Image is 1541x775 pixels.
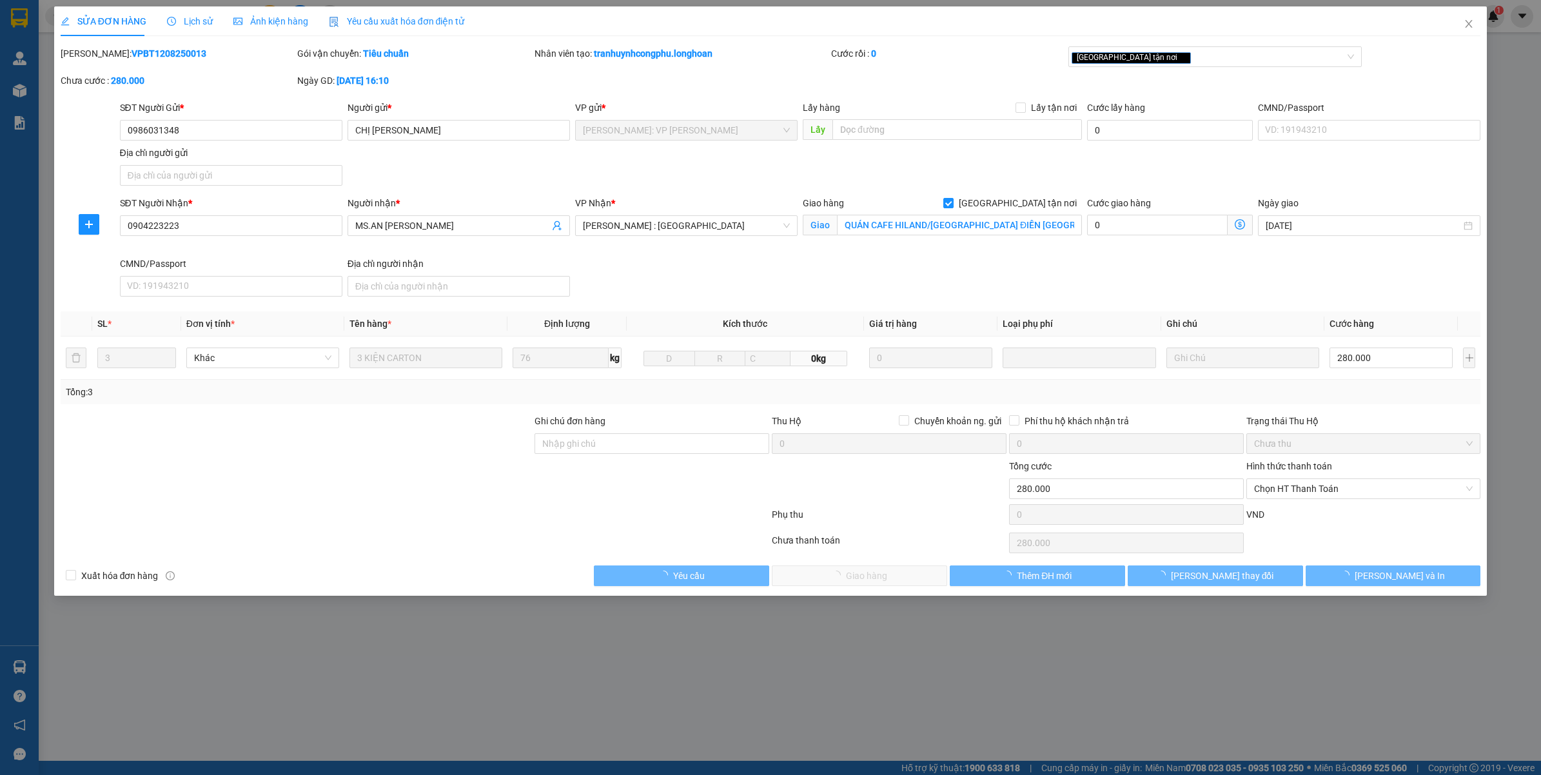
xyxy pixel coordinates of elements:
[694,351,745,366] input: R
[120,257,342,271] div: CMND/Passport
[1306,565,1481,586] button: [PERSON_NAME] và In
[329,17,339,27] img: icon
[575,101,798,115] div: VP gửi
[1254,434,1473,453] span: Chưa thu
[348,257,570,271] div: Địa chỉ người nhận
[770,533,1008,556] div: Chưa thanh toán
[772,565,947,586] button: Giao hàng
[1355,569,1445,583] span: [PERSON_NAME] và In
[772,416,801,426] span: Thu Hộ
[544,319,590,329] span: Định lượng
[132,48,206,59] b: VPBT1208250013
[337,75,389,86] b: [DATE] 16:10
[803,103,840,113] span: Lấy hàng
[233,17,242,26] span: picture
[363,48,409,59] b: Tiêu chuẩn
[1246,414,1481,428] div: Trạng thái Thu Hộ
[297,74,532,88] div: Ngày GD:
[166,571,175,580] span: info-circle
[803,215,837,235] span: Giao
[659,571,673,580] span: loading
[1258,198,1299,208] label: Ngày giao
[1246,509,1264,520] span: VND
[535,433,769,454] input: Ghi chú đơn hàng
[869,319,917,329] span: Giá trị hàng
[348,276,570,297] input: Địa chỉ của người nhận
[76,569,164,583] span: Xuất hóa đơn hàng
[233,16,308,26] span: Ảnh kiện hàng
[1235,219,1245,230] span: dollar-circle
[1003,571,1017,580] span: loading
[831,46,1066,61] div: Cước rồi :
[1258,101,1480,115] div: CMND/Passport
[66,385,594,399] div: Tổng: 3
[1157,571,1171,580] span: loading
[79,219,99,230] span: plus
[1072,52,1191,64] span: [GEOGRAPHIC_DATA] tận nơi
[97,319,108,329] span: SL
[1017,569,1072,583] span: Thêm ĐH mới
[349,348,502,368] input: VD: Bàn, Ghế
[673,569,705,583] span: Yêu cầu
[1026,101,1082,115] span: Lấy tận nơi
[745,351,790,366] input: C
[535,416,605,426] label: Ghi chú đơn hàng
[167,17,176,26] span: clock-circle
[1464,19,1474,29] span: close
[869,348,992,368] input: 0
[1166,348,1319,368] input: Ghi Chú
[950,565,1125,586] button: Thêm ĐH mới
[770,507,1008,530] div: Phụ thu
[297,46,532,61] div: Gói vận chuyển:
[348,101,570,115] div: Người gửi
[954,196,1082,210] span: [GEOGRAPHIC_DATA] tận nơi
[61,16,146,26] span: SỬA ĐƠN HÀNG
[194,348,331,368] span: Khác
[66,348,86,368] button: delete
[594,565,769,586] button: Yêu cầu
[1161,311,1324,337] th: Ghi chú
[790,351,847,366] span: 0kg
[79,214,99,235] button: plus
[1009,461,1052,471] span: Tổng cước
[1171,569,1274,583] span: [PERSON_NAME] thay đổi
[1128,565,1303,586] button: [PERSON_NAME] thay đổi
[723,319,767,329] span: Kích thước
[1266,219,1461,233] input: Ngày giao
[1330,319,1374,329] span: Cước hàng
[120,165,342,186] input: Địa chỉ của người gửi
[832,119,1082,140] input: Dọc đường
[111,75,144,86] b: 280.000
[1463,348,1475,368] button: plus
[552,221,562,231] span: user-add
[837,215,1082,235] input: Giao tận nơi
[349,319,391,329] span: Tên hàng
[120,146,342,160] div: Địa chỉ người gửi
[535,46,829,61] div: Nhân viên tạo:
[1087,103,1145,113] label: Cước lấy hàng
[803,119,832,140] span: Lấy
[348,196,570,210] div: Người nhận
[120,101,342,115] div: SĐT Người Gửi
[186,319,235,329] span: Đơn vị tính
[1087,198,1151,208] label: Cước giao hàng
[594,48,712,59] b: tranhuynhcongphu.longhoan
[1451,6,1487,43] button: Close
[609,348,622,368] span: kg
[61,46,295,61] div: [PERSON_NAME]:
[643,351,694,366] input: D
[1246,461,1332,471] label: Hình thức thanh toán
[167,16,213,26] span: Lịch sử
[61,17,70,26] span: edit
[803,198,844,208] span: Giao hàng
[871,48,876,59] b: 0
[329,16,465,26] span: Yêu cầu xuất hóa đơn điện tử
[1179,54,1186,61] span: close
[575,198,611,208] span: VP Nhận
[583,216,790,235] span: Hồ Chí Minh : Kho Quận 12
[1254,479,1473,498] span: Chọn HT Thanh Toán
[120,196,342,210] div: SĐT Người Nhận
[909,414,1006,428] span: Chuyển khoản ng. gửi
[583,121,790,140] span: Hồ Chí Minh: VP Bình Thạnh
[1340,571,1355,580] span: loading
